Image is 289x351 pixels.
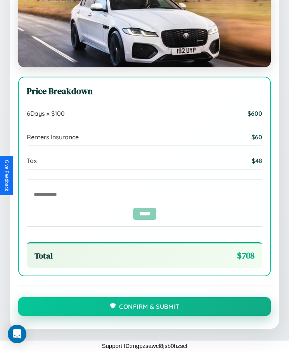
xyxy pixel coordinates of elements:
button: Confirm & Submit [18,297,271,316]
span: $ 708 [237,250,254,262]
h3: Price Breakdown [27,85,262,97]
p: Support ID: mgpzsawcl8jsb0hzscl [102,341,187,351]
span: Renters Insurance [27,133,79,141]
div: Open Intercom Messenger [8,325,26,343]
span: Total [35,250,53,261]
span: Tax [27,157,37,164]
span: $ 48 [252,157,262,164]
div: Give Feedback [4,160,9,191]
span: $ 60 [251,133,262,141]
span: 6 Days x $ 100 [27,110,65,117]
span: $ 600 [247,110,262,117]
